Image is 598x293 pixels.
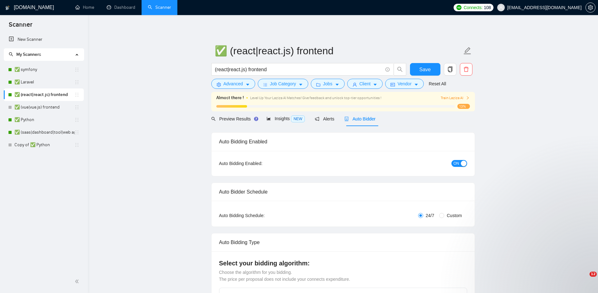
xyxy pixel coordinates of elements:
[211,79,255,89] button: settingAdvancedcaret-down
[335,82,339,87] span: caret-down
[219,259,467,268] h4: Select your bidding algorithm:
[414,82,418,87] span: caret-down
[14,63,74,76] a: ✅ symfony
[391,82,395,87] span: idcard
[74,130,79,135] span: holder
[463,47,471,55] span: edit
[299,82,303,87] span: caret-down
[74,142,79,147] span: holder
[385,67,390,72] span: info-circle
[464,4,482,11] span: Connects:
[4,33,84,46] li: New Scanner
[423,212,437,219] span: 24/7
[9,52,13,56] span: search
[4,126,84,139] li: ✅ (saas|dashboard|tool|web app|platform) ai developer
[456,5,461,10] img: upwork-logo.png
[148,5,171,10] a: searchScanner
[258,79,308,89] button: barsJob Categorycaret-down
[466,96,470,100] span: right
[74,80,79,85] span: holder
[16,52,41,57] span: My Scanners
[457,104,470,109] span: 13%
[211,116,256,121] span: Preview Results
[250,96,381,100] span: Level Up Your Laziza AI Matches! Give feedback and unlock top-tier opportunities !
[4,63,84,76] li: ✅ symfony
[344,116,375,121] span: Auto Bidder
[4,139,84,151] li: Copy of ✅ Python
[344,117,349,121] span: robot
[410,63,440,76] button: Save
[267,116,271,121] span: area-chart
[219,233,467,251] div: Auto Bidding Type
[217,82,221,87] span: setting
[444,63,456,76] button: copy
[460,63,472,76] button: delete
[5,3,10,13] img: logo
[394,63,406,76] button: search
[347,79,383,89] button: userClientcaret-down
[419,66,431,73] span: Save
[270,80,296,87] span: Job Category
[315,116,334,121] span: Alerts
[4,20,37,33] span: Scanner
[316,82,321,87] span: folder
[14,88,74,101] a: ✅ (react|react.js) frontend
[585,3,595,13] button: setting
[14,101,74,114] a: ✅ (vue|vue.js) frontend
[219,133,467,151] div: Auto Bidding Enabled
[291,115,305,122] span: NEW
[444,212,464,219] span: Custom
[586,5,595,10] span: setting
[394,67,406,72] span: search
[107,5,135,10] a: dashboardDashboard
[585,5,595,10] a: setting
[253,116,259,122] div: Tooltip anchor
[211,117,216,121] span: search
[74,67,79,72] span: holder
[4,101,84,114] li: ✅ (vue|vue.js) frontend
[215,43,462,59] input: Scanner name...
[454,160,459,167] span: ON
[14,114,74,126] a: ✅ Python
[460,67,472,72] span: delete
[315,117,319,121] span: notification
[444,67,456,72] span: copy
[359,80,371,87] span: Client
[74,92,79,97] span: holder
[219,183,467,201] div: Auto Bidder Schedule
[245,82,250,87] span: caret-down
[577,272,592,287] iframe: Intercom live chat
[14,76,74,88] a: ✅ Laravel
[263,82,267,87] span: bars
[499,5,503,10] span: user
[219,212,302,219] div: Auto Bidding Schedule:
[75,5,94,10] a: homeHome
[224,80,243,87] span: Advanced
[9,33,79,46] a: New Scanner
[429,80,446,87] a: Reset All
[267,116,305,121] span: Insights
[311,79,345,89] button: folderJobscaret-down
[219,270,350,282] span: Choose the algorithm for you bidding. The price per proposal does not include your connects expen...
[4,88,84,101] li: ✅ (react|react.js) frontend
[373,82,377,87] span: caret-down
[14,139,74,151] a: Copy of ✅ Python
[74,105,79,110] span: holder
[216,94,244,101] span: Almost there !
[590,272,597,277] span: 12
[4,76,84,88] li: ✅ Laravel
[323,80,332,87] span: Jobs
[9,52,41,57] span: My Scanners
[397,80,411,87] span: Vendor
[219,160,302,167] div: Auto Bidding Enabled:
[215,66,383,73] input: Search Freelance Jobs...
[441,95,470,101] button: Train Laziza AI
[484,4,491,11] span: 108
[75,278,81,285] span: double-left
[353,82,357,87] span: user
[14,126,74,139] a: ✅ (saas|dashboard|tool|web app|platform) ai developer
[4,114,84,126] li: ✅ Python
[74,117,79,122] span: holder
[385,79,423,89] button: idcardVendorcaret-down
